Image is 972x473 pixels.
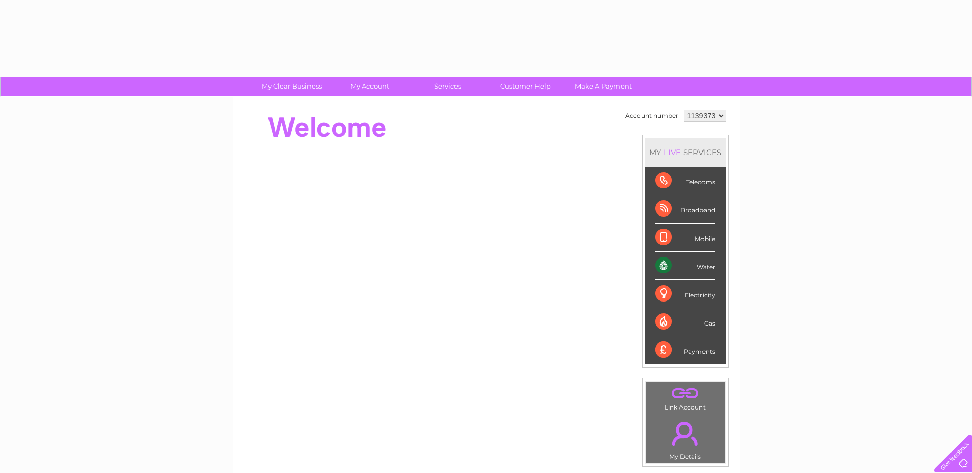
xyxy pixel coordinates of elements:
[655,195,715,223] div: Broadband
[250,77,334,96] a: My Clear Business
[405,77,490,96] a: Services
[483,77,568,96] a: Customer Help
[655,252,715,280] div: Water
[655,167,715,195] div: Telecoms
[649,416,722,451] a: .
[655,224,715,252] div: Mobile
[655,308,715,336] div: Gas
[649,384,722,402] a: .
[645,138,726,167] div: MY SERVICES
[561,77,646,96] a: Make A Payment
[646,381,725,414] td: Link Account
[655,336,715,364] div: Payments
[327,77,412,96] a: My Account
[661,147,683,157] div: LIVE
[655,280,715,308] div: Electricity
[623,107,681,124] td: Account number
[646,413,725,463] td: My Details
